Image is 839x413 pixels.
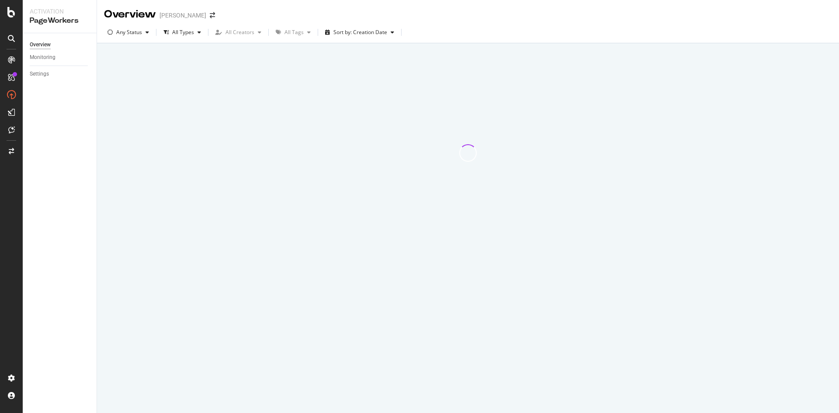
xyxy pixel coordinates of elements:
div: Overview [104,7,156,22]
button: Sort by: Creation Date [322,25,398,39]
div: PageWorkers [30,16,90,26]
div: arrow-right-arrow-left [210,12,215,18]
div: All Types [172,30,194,35]
a: Overview [30,40,90,49]
a: Settings [30,69,90,79]
div: Overview [30,40,51,49]
div: Monitoring [30,53,55,62]
div: Any Status [116,30,142,35]
button: All Tags [272,25,314,39]
button: All Types [160,25,205,39]
div: Sort by: Creation Date [333,30,387,35]
div: [PERSON_NAME] [159,11,206,20]
a: Monitoring [30,53,90,62]
div: All Tags [284,30,304,35]
button: Any Status [104,25,153,39]
div: Settings [30,69,49,79]
div: All Creators [225,30,254,35]
button: All Creators [212,25,265,39]
div: Activation [30,7,90,16]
